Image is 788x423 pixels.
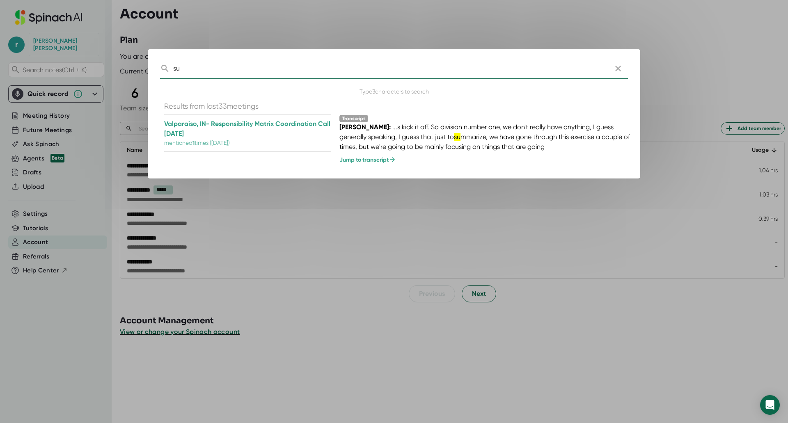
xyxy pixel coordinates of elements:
[360,87,429,96] p: Type 3 characters to search
[164,139,331,147] p: mentioned times ( [DATE] )
[760,395,780,415] div: Open Intercom Messenger
[454,133,460,141] span: su
[339,123,630,151] span: ...s kick it off. So division number one, we don't really have anything, I guess generally speaki...
[192,139,195,146] b: 1
[339,123,391,131] strong: [PERSON_NAME] :
[173,57,605,79] input: Type 3 characters to search
[339,115,368,122] div: Transcript
[164,102,331,115] div: Results from last 33 meetings
[164,119,331,139] p: Valparaiso, IN- Responsibility Matrix Coordination Call [DATE]
[339,156,632,163] div: Jump to transcript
